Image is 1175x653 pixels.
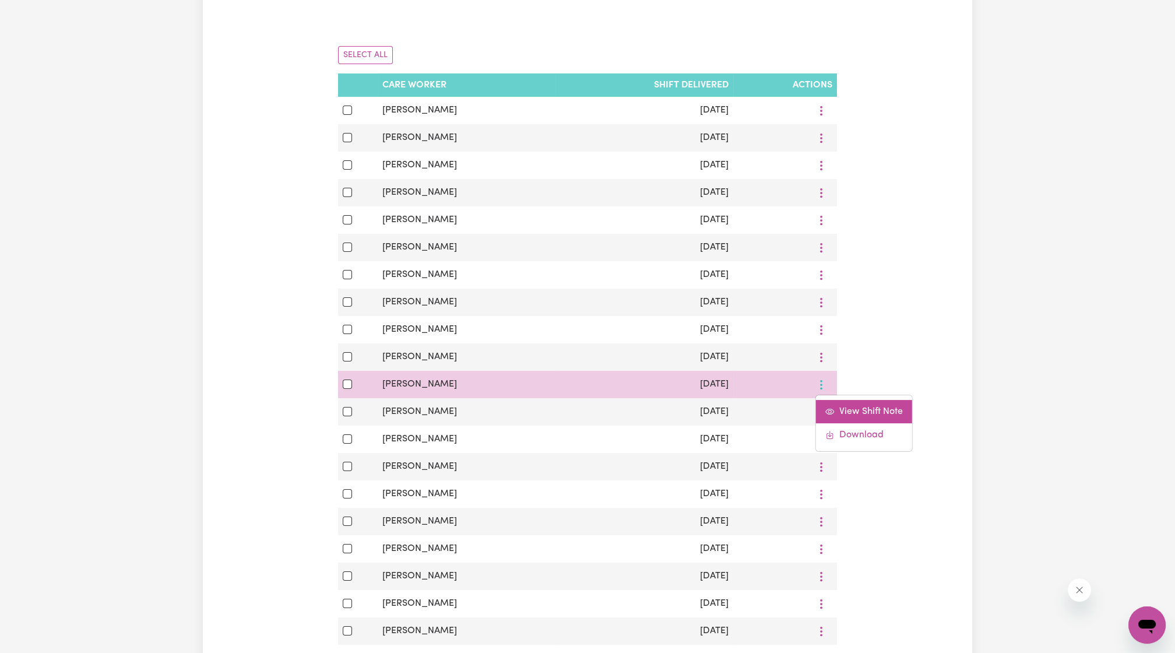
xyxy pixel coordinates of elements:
a: Download [816,423,912,447]
button: Select All [338,46,393,64]
td: [DATE] [555,371,733,398]
button: More options [810,540,832,558]
td: [DATE] [555,261,733,289]
td: [DATE] [555,453,733,480]
span: [PERSON_NAME] [382,215,457,224]
span: [PERSON_NAME] [382,407,457,416]
button: More options [810,348,832,366]
span: [PERSON_NAME] [382,325,457,334]
td: [DATE] [555,563,733,590]
span: [PERSON_NAME] [382,380,457,389]
td: [DATE] [555,206,733,234]
button: More options [810,595,832,613]
button: More options [810,403,832,421]
span: Need any help? [7,8,71,17]
span: [PERSON_NAME] [382,133,457,142]
td: [DATE] [555,316,733,343]
button: More options [810,156,832,174]
td: [DATE] [555,152,733,179]
span: [PERSON_NAME] [382,489,457,498]
div: More options [815,395,913,452]
button: More options [810,293,832,311]
th: Actions [733,73,837,97]
button: More options [810,622,832,640]
span: [PERSON_NAME] [382,352,457,361]
button: More options [810,485,832,503]
span: [PERSON_NAME] [382,571,457,581]
td: [DATE] [555,97,733,124]
td: [DATE] [555,480,733,508]
span: [PERSON_NAME] [382,270,457,279]
a: View Shift Note [816,400,912,423]
td: [DATE] [555,426,733,453]
span: [PERSON_NAME] [382,626,457,636]
button: More options [810,321,832,339]
td: [DATE] [555,508,733,535]
span: [PERSON_NAME] [382,544,457,553]
button: More options [810,101,832,120]
td: [DATE] [555,289,733,316]
span: [PERSON_NAME] [382,517,457,526]
button: More options [810,458,832,476]
td: [DATE] [555,398,733,426]
button: More options [810,266,832,284]
span: [PERSON_NAME] [382,599,457,608]
span: [PERSON_NAME] [382,297,457,307]
button: More options [810,567,832,585]
td: [DATE] [555,590,733,617]
button: More options [810,430,832,448]
td: [DATE] [555,234,733,261]
iframe: Close message [1068,578,1091,602]
button: More options [810,238,832,257]
td: [DATE] [555,179,733,206]
span: [PERSON_NAME] [382,462,457,471]
span: [PERSON_NAME] [382,160,457,170]
button: More options [810,512,832,531]
span: [PERSON_NAME] [382,106,457,115]
iframe: Button to launch messaging window [1128,606,1166,644]
span: [PERSON_NAME] [382,188,457,197]
span: [PERSON_NAME] [382,434,457,444]
button: More options [810,375,832,394]
td: [DATE] [555,124,733,152]
span: [PERSON_NAME] [382,243,457,252]
td: [DATE] [555,535,733,563]
th: Shift delivered [555,73,733,97]
button: More options [810,211,832,229]
td: [DATE] [555,343,733,371]
button: More options [810,129,832,147]
td: [DATE] [555,617,733,645]
span: Care Worker [382,80,446,90]
span: View Shift Note [839,407,903,416]
button: More options [810,184,832,202]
